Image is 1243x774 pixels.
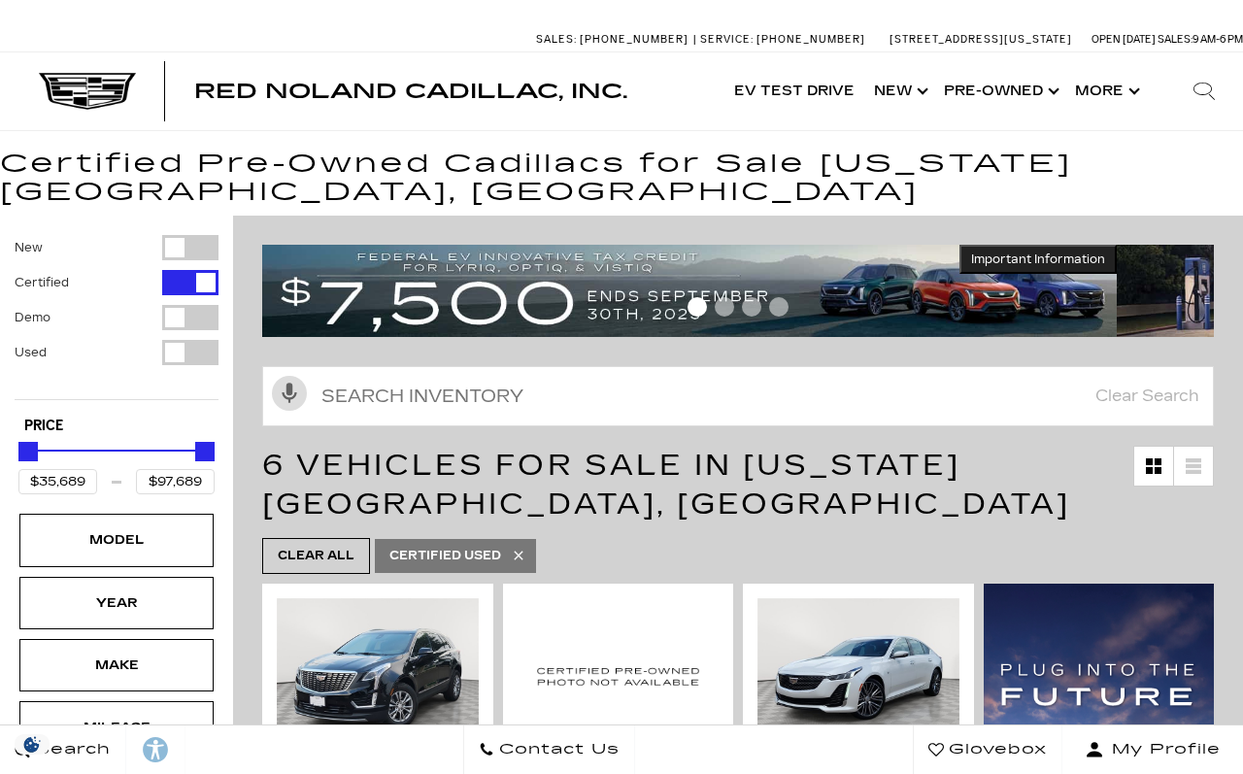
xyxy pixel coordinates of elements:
[15,235,218,399] div: Filter by Vehicle Type
[15,343,47,362] label: Used
[742,297,761,317] span: Go to slide 3
[68,717,165,738] div: Mileage
[536,33,577,46] span: Sales:
[136,469,215,494] input: Maximum
[18,442,38,461] div: Minimum Price
[693,34,870,45] a: Service: [PHONE_NUMBER]
[194,80,627,103] span: Red Noland Cadillac, Inc.
[18,435,215,494] div: Price
[19,639,214,691] div: MakeMake
[1065,52,1146,130] button: More
[913,725,1062,774] a: Glovebox
[715,297,734,317] span: Go to slide 2
[19,577,214,629] div: YearYear
[194,82,627,101] a: Red Noland Cadillac, Inc.
[1193,33,1243,46] span: 9 AM-6 PM
[959,245,1117,274] button: Important Information
[494,736,620,763] span: Contact Us
[890,33,1072,46] a: [STREET_ADDRESS][US_STATE]
[944,736,1047,763] span: Glovebox
[463,725,635,774] a: Contact Us
[756,33,865,46] span: [PHONE_NUMBER]
[700,33,754,46] span: Service:
[757,598,959,750] img: 2024 Cadillac CT5 Premium Luxury
[24,418,209,435] h5: Price
[68,655,165,676] div: Make
[68,529,165,551] div: Model
[1158,33,1193,46] span: Sales:
[724,52,864,130] a: EV Test Drive
[262,366,1214,426] input: Search Inventory
[15,238,43,257] label: New
[971,252,1105,267] span: Important Information
[1104,736,1221,763] span: My Profile
[389,544,501,568] span: Certified Used
[272,376,307,411] svg: Click to toggle on voice search
[1092,33,1156,46] span: Open [DATE]
[688,297,707,317] span: Go to slide 1
[39,73,136,110] img: Cadillac Dark Logo with Cadillac White Text
[10,734,54,755] section: Click to Open Cookie Consent Modal
[10,734,54,755] img: Opt-Out Icon
[262,448,1070,522] span: 6 Vehicles for Sale in [US_STATE][GEOGRAPHIC_DATA], [GEOGRAPHIC_DATA]
[68,592,165,614] div: Year
[19,514,214,566] div: ModelModel
[18,469,97,494] input: Minimum
[1062,725,1243,774] button: Open user profile menu
[580,33,689,46] span: [PHONE_NUMBER]
[19,701,214,754] div: MileageMileage
[277,598,479,750] img: 2022 Cadillac XT5 Premium Luxury
[518,598,720,754] img: 2022 Cadillac XT4 Sport
[934,52,1065,130] a: Pre-Owned
[30,736,111,763] span: Search
[769,297,789,317] span: Go to slide 4
[195,442,215,461] div: Maximum Price
[15,308,50,327] label: Demo
[15,273,69,292] label: Certified
[278,544,354,568] span: Clear All
[262,245,1117,336] img: vrp-tax-ending-august-version
[536,34,693,45] a: Sales: [PHONE_NUMBER]
[864,52,934,130] a: New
